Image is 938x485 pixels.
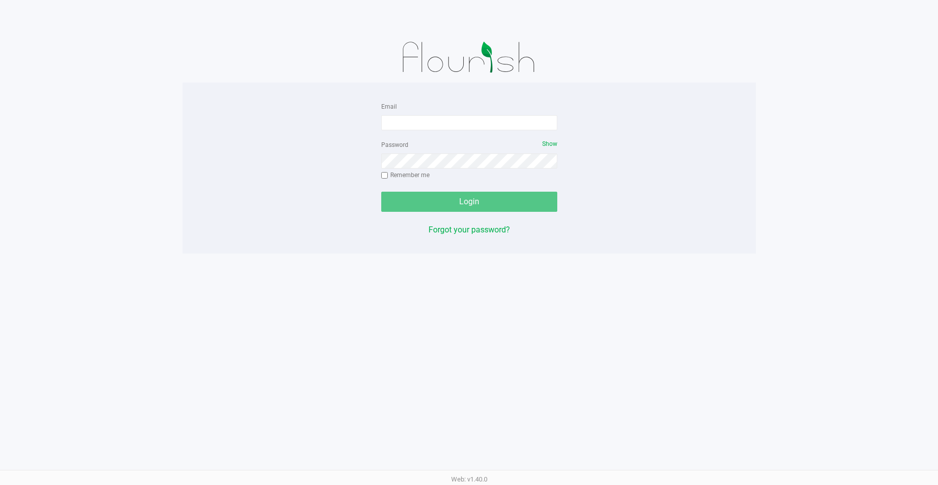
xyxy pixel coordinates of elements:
label: Remember me [381,171,430,180]
span: Show [542,140,557,147]
label: Email [381,102,397,111]
input: Remember me [381,172,388,179]
label: Password [381,140,408,149]
button: Forgot your password? [429,224,510,236]
span: Web: v1.40.0 [451,475,487,483]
